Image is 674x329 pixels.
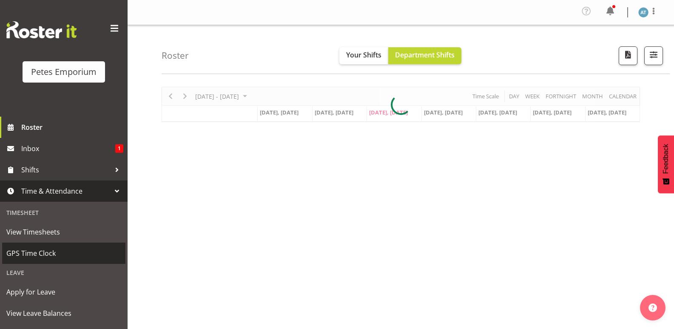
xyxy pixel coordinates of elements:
[6,226,121,238] span: View Timesheets
[644,46,663,65] button: Filter Shifts
[2,243,125,264] a: GPS Time Clock
[388,47,461,64] button: Department Shifts
[115,144,123,153] span: 1
[2,303,125,324] a: View Leave Balances
[619,46,637,65] button: Download a PDF of the roster according to the set date range.
[648,303,657,312] img: help-xxl-2.png
[339,47,388,64] button: Your Shifts
[21,121,123,134] span: Roster
[6,247,121,260] span: GPS Time Clock
[6,286,121,298] span: Apply for Leave
[2,281,125,303] a: Apply for Leave
[162,51,189,60] h4: Roster
[662,144,670,174] span: Feedback
[658,135,674,193] button: Feedback - Show survey
[2,264,125,281] div: Leave
[6,21,77,38] img: Rosterit website logo
[638,7,648,17] img: alex-micheal-taniwha5364.jpg
[2,221,125,243] a: View Timesheets
[21,163,111,176] span: Shifts
[21,142,115,155] span: Inbox
[6,307,121,320] span: View Leave Balances
[346,50,381,60] span: Your Shifts
[21,185,111,197] span: Time & Attendance
[395,50,455,60] span: Department Shifts
[2,204,125,221] div: Timesheet
[31,66,97,78] div: Petes Emporium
